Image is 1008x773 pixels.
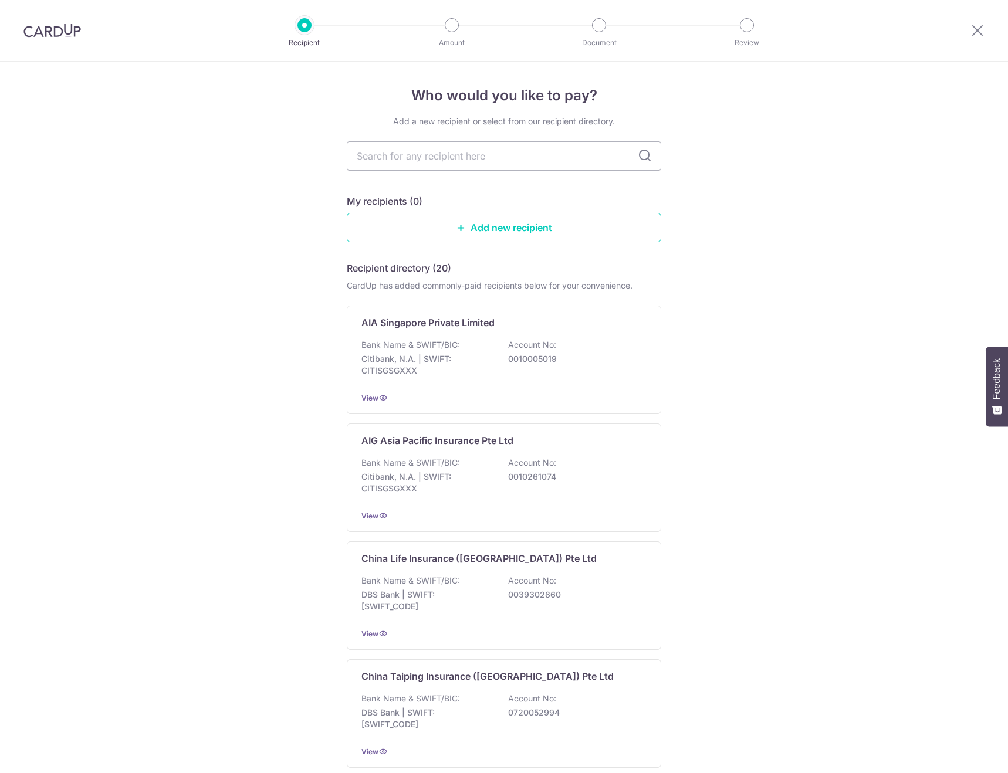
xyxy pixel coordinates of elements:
[556,37,642,49] p: Document
[508,353,640,365] p: 0010005019
[361,433,513,447] p: AIG Asia Pacific Insurance Pte Ltd
[361,457,460,469] p: Bank Name & SWIFT/BIC:
[508,707,640,718] p: 0720052994
[992,358,1002,399] span: Feedback
[361,353,493,377] p: Citibank, N.A. | SWIFT: CITISGSGXXX
[361,589,493,612] p: DBS Bank | SWIFT: [SWIFT_CODE]
[347,116,661,127] div: Add a new recipient or select from our recipient directory.
[23,23,81,38] img: CardUp
[347,213,661,242] a: Add new recipient
[508,575,556,586] p: Account No:
[408,37,495,49] p: Amount
[261,37,348,49] p: Recipient
[361,316,495,330] p: AIA Singapore Private Limited
[361,339,460,351] p: Bank Name & SWIFT/BIC:
[347,194,422,208] h5: My recipients (0)
[508,339,556,351] p: Account No:
[361,693,460,704] p: Bank Name & SWIFT/BIC:
[986,347,1008,426] button: Feedback - Show survey
[361,394,378,402] a: View
[361,747,378,756] a: View
[361,629,378,638] a: View
[347,261,451,275] h5: Recipient directory (20)
[508,471,640,483] p: 0010261074
[347,141,661,171] input: Search for any recipient here
[361,551,597,565] p: China Life Insurance ([GEOGRAPHIC_DATA]) Pte Ltd
[703,37,790,49] p: Review
[508,457,556,469] p: Account No:
[361,669,614,683] p: China Taiping Insurance ([GEOGRAPHIC_DATA]) Pte Ltd
[508,693,556,704] p: Account No:
[361,511,378,520] a: View
[508,589,640,601] p: 0039302860
[347,280,661,291] div: CardUp has added commonly-paid recipients below for your convenience.
[361,707,493,730] p: DBS Bank | SWIFT: [SWIFT_CODE]
[361,471,493,494] p: Citibank, N.A. | SWIFT: CITISGSGXXX
[361,575,460,586] p: Bank Name & SWIFT/BIC:
[347,85,661,106] h4: Who would you like to pay?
